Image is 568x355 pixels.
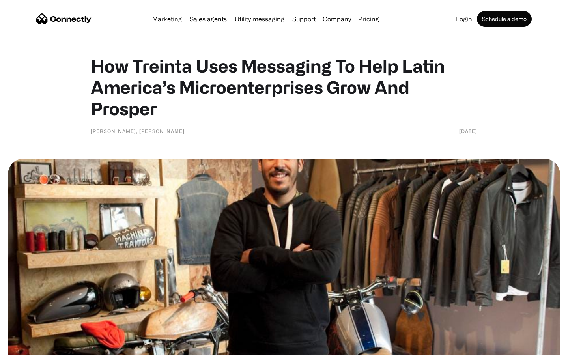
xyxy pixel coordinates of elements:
a: Support [289,16,319,22]
aside: Language selected: English [8,341,47,352]
a: Schedule a demo [477,11,532,27]
div: [PERSON_NAME], [PERSON_NAME] [91,127,185,135]
ul: Language list [16,341,47,352]
a: Pricing [355,16,382,22]
div: Company [323,13,351,24]
a: Marketing [149,16,185,22]
a: Login [453,16,475,22]
div: [DATE] [459,127,477,135]
h1: How Treinta Uses Messaging To Help Latin America’s Microenterprises Grow And Prosper [91,55,477,119]
a: Sales agents [187,16,230,22]
a: Utility messaging [232,16,288,22]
